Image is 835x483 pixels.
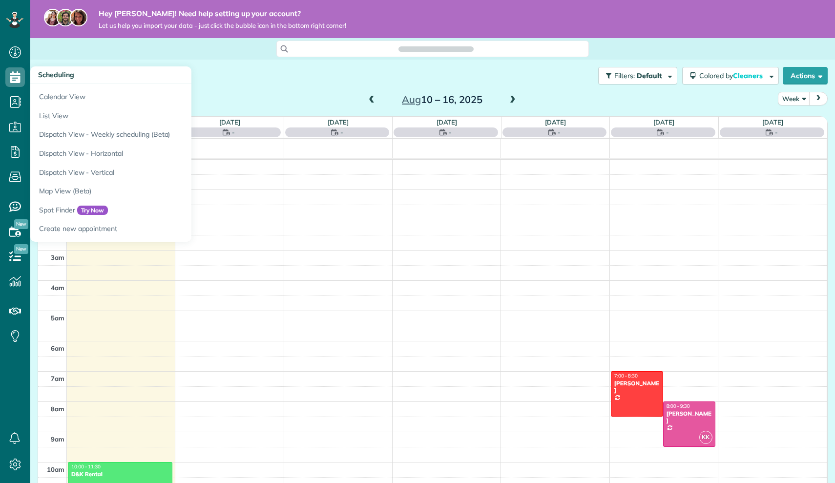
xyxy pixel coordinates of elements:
span: Colored by [699,71,766,80]
a: Spot FinderTry Now [30,201,274,220]
span: Search ZenMaid… [408,44,463,54]
span: Filters: [614,71,635,80]
img: maria-72a9807cf96188c08ef61303f053569d2e2a8a1cde33d635c8a3ac13582a053d.jpg [44,9,62,26]
img: jorge-587dff0eeaa6aab1f244e6dc62b8924c3b6ad411094392a53c71c6c4a576187d.jpg [57,9,74,26]
a: [DATE] [762,118,783,126]
a: [DATE] [328,118,349,126]
button: Colored byCleaners [682,67,779,84]
strong: Hey [PERSON_NAME]! Need help setting up your account? [99,9,346,19]
a: [DATE] [437,118,458,126]
span: 6am [51,344,64,352]
button: Week [778,92,810,105]
span: - [558,127,561,137]
a: [DATE] [219,118,240,126]
span: 7am [51,375,64,382]
span: KK [699,431,712,444]
span: 4am [51,284,64,292]
span: - [449,127,452,137]
a: Dispatch View - Vertical [30,163,274,182]
span: 10:00 - 11:30 [71,463,101,470]
span: - [775,127,778,137]
span: 5am [51,314,64,322]
button: Actions [783,67,828,84]
span: - [666,127,669,137]
div: [PERSON_NAME] [666,410,712,424]
a: Dispatch View - Weekly scheduling (Beta) [30,125,274,144]
a: [DATE] [545,118,566,126]
img: michelle-19f622bdf1676172e81f8f8fba1fb50e276960ebfe0243fe18214015130c80e4.jpg [70,9,87,26]
a: List View [30,106,274,126]
span: - [232,127,235,137]
h2: 10 – 16, 2025 [381,94,503,105]
span: - [340,127,343,137]
span: Try Now [77,206,108,215]
span: Cleaners [733,71,764,80]
span: Scheduling [38,70,74,79]
span: 7:00 - 8:30 [614,373,638,379]
button: next [809,92,828,105]
a: Filters: Default [593,67,677,84]
span: 8:00 - 9:30 [667,403,690,409]
button: Filters: Default [598,67,677,84]
div: D&K Rental [71,471,169,478]
span: Aug [402,93,421,105]
a: Dispatch View - Horizontal [30,144,274,163]
span: 9am [51,435,64,443]
span: 10am [47,465,64,473]
span: 8am [51,405,64,413]
a: Calendar View [30,84,274,106]
span: 3am [51,253,64,261]
a: Map View (Beta) [30,182,274,201]
span: Let us help you import your data - just click the bubble icon in the bottom right corner! [99,21,346,30]
span: New [14,219,28,229]
span: Default [637,71,663,80]
span: New [14,244,28,254]
div: [PERSON_NAME] [614,380,660,394]
a: [DATE] [653,118,674,126]
a: Create new appointment [30,219,274,242]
